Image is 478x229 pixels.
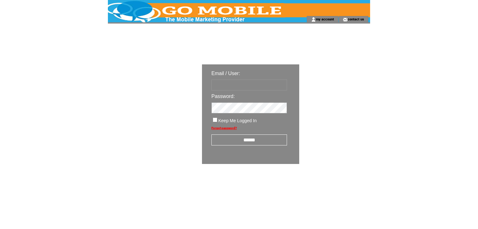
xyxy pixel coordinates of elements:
[311,17,316,22] img: account_icon.gif;jsessionid=2B590D696D719554C35383301796CF08
[348,17,364,21] a: contact us
[211,71,240,76] span: Email / User:
[317,180,349,188] img: transparent.png;jsessionid=2B590D696D719554C35383301796CF08
[316,17,334,21] a: my account
[218,118,257,123] span: Keep Me Logged In
[211,126,237,130] a: Forgot password?
[343,17,348,22] img: contact_us_icon.gif;jsessionid=2B590D696D719554C35383301796CF08
[211,94,235,99] span: Password:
